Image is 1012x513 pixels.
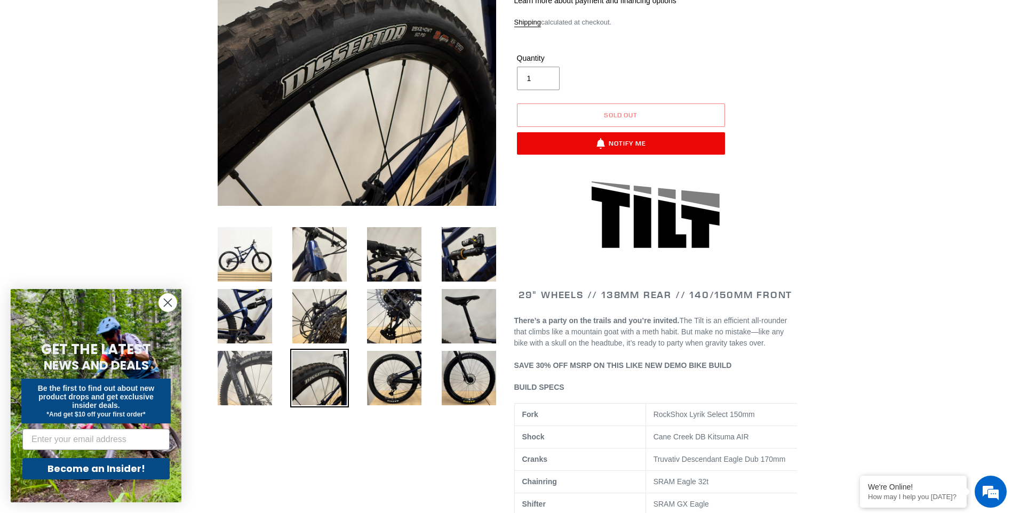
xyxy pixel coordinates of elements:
img: Load image into Gallery viewer, DEMO BIKE: TILT - Pearl Night Blue - MD (Complete Bike) #13 LIKE NEW [440,225,498,284]
b: Chainring [522,477,557,486]
img: Load image into Gallery viewer, DEMO BIKE: TILT - Pearl Night Blue - MD (Complete Bike) #13 LIKE NEW [440,287,498,346]
div: Minimize live chat window [175,5,201,31]
div: calculated at checkout. [514,17,797,28]
div: Navigation go back [12,59,28,75]
span: 29" WHEELS // 138mm REAR // 140/150mm FRONT [519,288,792,301]
span: SRAM Eagle 32t [654,477,709,486]
span: Truvativ Descendant Eagle Dub 170mm [654,455,786,463]
span: *And get $10 off your first order* [46,411,145,418]
img: Load image into Gallery viewer, DEMO BIKE: TILT - Pearl Night Blue - MD (Complete Bike) #13 LIKE NEW [216,349,274,407]
b: There’s a party on the trails and you’re invited. [514,316,680,325]
input: Enter your email address [22,429,170,450]
img: Load image into Gallery viewer, DEMO BIKE: TILT - Pearl Night Blue - MD (Complete Bike) #13 LIKE NEW [365,225,424,284]
div: Chat with us now [71,60,195,74]
b: Cranks [522,455,547,463]
span: Cane Creek DB Kitsuma AIR [654,432,749,441]
img: Load image into Gallery viewer, DEMO BIKE: TILT - Pearl Night Blue - MD (Complete Bike) #13 LIKE NEW [365,287,424,346]
button: Close dialog [158,293,177,312]
img: Load image into Gallery viewer, DEMO BIKE: TILT - Pearl Night Blue - MD (Complete Bike) #13 LIKE NEW [290,225,349,284]
b: Shock [522,432,545,441]
textarea: Type your message and hit 'Enter' [5,291,203,328]
img: Load image into Gallery viewer, DEMO BIKE: TILT - Pearl Night Blue - MD (Complete Bike) #13 LIKE NEW [365,349,424,407]
span: Be the first to find out about new product drops and get exclusive insider deals. [38,384,155,410]
span: The Tilt is an efficient all-rounder that climbs like a mountain goat with a meth habit. But make... [514,316,787,370]
span: GET THE LATEST [41,340,151,359]
img: Load image into Gallery viewer, DEMO BIKE: TILT - Pearl Night Blue - MD (Complete Bike) #13 LIKE NEW [290,349,349,407]
button: Become an Insider! [22,458,170,479]
div: We're Online! [868,483,959,491]
span: We're online! [62,134,147,242]
p: How may I help you today? [868,493,959,501]
span: RockShox Lyrik Select 150mm [654,410,755,419]
img: Load image into Gallery viewer, DEMO BIKE: TILT - Pearl Night Blue - MD (Complete Bike) #13 LIKE NEW [440,349,498,407]
span: BUILD SPECS [514,383,564,391]
b: SAVE 30% OFF MSRP ON THIS LIKE NEW DEMO BIKE BUILD [514,361,732,370]
b: Shifter [522,500,546,508]
button: Notify Me [517,132,725,155]
label: Quantity [517,53,618,64]
a: Shipping [514,18,541,27]
button: Sold out [517,103,725,127]
img: Load image into Gallery viewer, DEMO BIKE: TILT - Pearl Night Blue - MD (Complete Bike) #13 LIKE NEW [216,287,274,346]
img: Load image into Gallery viewer, DEMO BIKE: TILT - Pearl Night Blue - MD (Complete Bike) #13 LIKE NEW [290,287,349,346]
img: d_696896380_company_1647369064580_696896380 [34,53,61,80]
img: Load image into Gallery viewer, DEMO BIKE: TILT - Pearl Night Blue - MD (Complete Bike) #13 LIKE NEW [216,225,274,284]
b: Fork [522,410,538,419]
span: Sold out [604,111,638,119]
span: NEWS AND DEALS [44,357,149,374]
